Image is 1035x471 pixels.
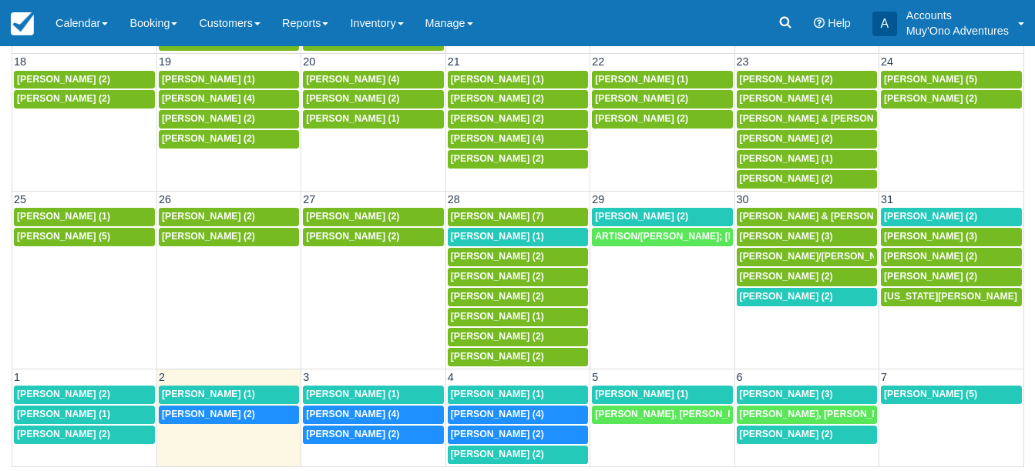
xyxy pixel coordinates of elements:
[14,228,155,246] a: [PERSON_NAME] (5)
[14,406,155,424] a: [PERSON_NAME] (1)
[159,208,299,226] a: [PERSON_NAME] (2)
[162,113,255,124] span: [PERSON_NAME] (2)
[590,371,600,383] span: 5
[17,409,110,419] span: [PERSON_NAME] (1)
[595,74,688,85] span: [PERSON_NAME] (1)
[881,71,1022,89] a: [PERSON_NAME] (5)
[17,429,110,439] span: [PERSON_NAME] (2)
[448,130,588,149] a: [PERSON_NAME] (4)
[740,74,833,85] span: [PERSON_NAME] (2)
[740,251,996,262] span: [PERSON_NAME]/[PERSON_NAME]/[PERSON_NAME] (2)
[303,208,443,226] a: [PERSON_NAME] (2)
[157,371,166,383] span: 2
[448,248,588,266] a: [PERSON_NAME] (2)
[884,211,977,222] span: [PERSON_NAME] (2)
[306,211,399,222] span: [PERSON_NAME] (2)
[740,231,833,242] span: [PERSON_NAME] (3)
[595,409,772,419] span: [PERSON_NAME], [PERSON_NAME] (2)
[879,193,895,205] span: 31
[12,193,28,205] span: 25
[306,113,399,124] span: [PERSON_NAME] (1)
[881,248,1022,266] a: [PERSON_NAME] (2)
[11,12,34,35] img: checkfront-main-nav-mini-logo.png
[881,208,1022,226] a: [PERSON_NAME] (2)
[448,446,588,464] a: [PERSON_NAME] (2)
[740,133,833,144] span: [PERSON_NAME] (2)
[448,268,588,286] a: [PERSON_NAME] (2)
[17,231,110,242] span: [PERSON_NAME] (5)
[303,71,443,89] a: [PERSON_NAME] (4)
[737,228,877,246] a: [PERSON_NAME] (3)
[740,271,833,282] span: [PERSON_NAME] (2)
[884,389,977,399] span: [PERSON_NAME] (5)
[828,17,851,29] span: Help
[14,71,155,89] a: [PERSON_NAME] (2)
[448,110,588,129] a: [PERSON_NAME] (2)
[814,18,825,28] i: Help
[157,193,173,205] span: 26
[448,150,588,169] a: [PERSON_NAME] (2)
[740,291,833,302] span: [PERSON_NAME] (2)
[592,71,732,89] a: [PERSON_NAME] (1)
[446,55,462,68] span: 21
[159,406,299,424] a: [PERSON_NAME] (2)
[592,110,732,129] a: [PERSON_NAME] (2)
[451,351,544,362] span: [PERSON_NAME] (2)
[590,193,606,205] span: 29
[448,228,588,246] a: [PERSON_NAME] (1)
[162,74,255,85] span: [PERSON_NAME] (1)
[306,429,399,439] span: [PERSON_NAME] (2)
[14,208,155,226] a: [PERSON_NAME] (1)
[451,211,544,222] span: [PERSON_NAME] (7)
[451,331,544,342] span: [PERSON_NAME] (2)
[884,291,1031,302] span: [US_STATE][PERSON_NAME] (2)
[306,389,399,399] span: [PERSON_NAME] (1)
[735,55,751,68] span: 23
[740,429,833,439] span: [PERSON_NAME] (2)
[303,90,443,109] a: [PERSON_NAME] (2)
[737,71,877,89] a: [PERSON_NAME] (2)
[451,291,544,302] span: [PERSON_NAME] (2)
[595,93,688,104] span: [PERSON_NAME] (2)
[306,231,399,242] span: [PERSON_NAME] (2)
[162,133,255,144] span: [PERSON_NAME] (2)
[17,211,110,222] span: [PERSON_NAME] (1)
[17,93,110,104] span: [PERSON_NAME] (2)
[592,90,732,109] a: [PERSON_NAME] (2)
[451,271,544,282] span: [PERSON_NAME] (2)
[595,389,688,399] span: [PERSON_NAME] (1)
[159,386,299,404] a: [PERSON_NAME] (1)
[879,55,895,68] span: 24
[159,228,299,246] a: [PERSON_NAME] (2)
[448,90,588,109] a: [PERSON_NAME] (2)
[451,389,544,399] span: [PERSON_NAME] (1)
[737,110,877,129] a: [PERSON_NAME] & [PERSON_NAME] (3)
[881,386,1022,404] a: [PERSON_NAME] (5)
[740,113,924,124] span: [PERSON_NAME] & [PERSON_NAME] (3)
[740,93,833,104] span: [PERSON_NAME] (4)
[592,406,732,424] a: [PERSON_NAME], [PERSON_NAME] (2)
[162,93,255,104] span: [PERSON_NAME] (4)
[884,74,977,85] span: [PERSON_NAME] (5)
[881,228,1022,246] a: [PERSON_NAME] (3)
[735,193,751,205] span: 30
[595,211,688,222] span: [PERSON_NAME] (2)
[737,288,877,306] a: [PERSON_NAME] (2)
[159,130,299,149] a: [PERSON_NAME] (2)
[451,133,544,144] span: [PERSON_NAME] (4)
[162,211,255,222] span: [PERSON_NAME] (2)
[884,93,977,104] span: [PERSON_NAME] (2)
[906,8,1009,23] p: Accounts
[303,406,443,424] a: [PERSON_NAME] (4)
[448,406,588,424] a: [PERSON_NAME] (4)
[884,231,977,242] span: [PERSON_NAME] (3)
[448,386,588,404] a: [PERSON_NAME] (1)
[14,426,155,444] a: [PERSON_NAME] (2)
[592,208,732,226] a: [PERSON_NAME] (2)
[451,113,544,124] span: [PERSON_NAME] (2)
[740,173,833,184] span: [PERSON_NAME] (2)
[451,311,544,322] span: [PERSON_NAME] (1)
[14,90,155,109] a: [PERSON_NAME] (2)
[446,371,455,383] span: 4
[737,268,877,286] a: [PERSON_NAME] (2)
